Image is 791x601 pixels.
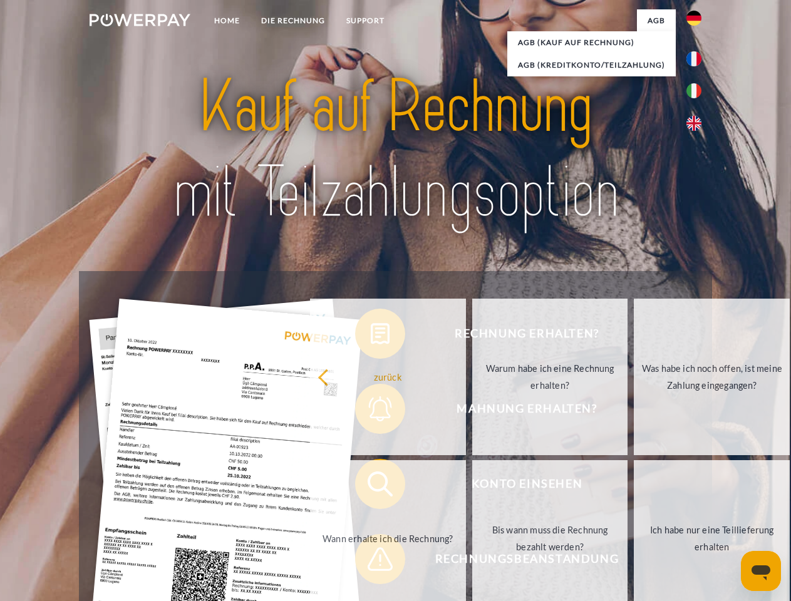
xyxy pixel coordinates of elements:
[634,299,790,455] a: Was habe ich noch offen, ist meine Zahlung eingegangen?
[318,368,458,385] div: zurück
[204,9,251,32] a: Home
[90,14,190,26] img: logo-powerpay-white.svg
[251,9,336,32] a: DIE RECHNUNG
[741,551,781,591] iframe: Schaltfläche zum Öffnen des Messaging-Fensters
[686,116,701,131] img: en
[686,83,701,98] img: it
[686,51,701,66] img: fr
[686,11,701,26] img: de
[637,9,676,32] a: agb
[120,60,671,240] img: title-powerpay_de.svg
[336,9,395,32] a: SUPPORT
[480,360,621,394] div: Warum habe ich eine Rechnung erhalten?
[480,521,621,555] div: Bis wann muss die Rechnung bezahlt werden?
[318,530,458,547] div: Wann erhalte ich die Rechnung?
[641,521,782,555] div: Ich habe nur eine Teillieferung erhalten
[507,54,676,76] a: AGB (Kreditkonto/Teilzahlung)
[507,31,676,54] a: AGB (Kauf auf Rechnung)
[641,360,782,394] div: Was habe ich noch offen, ist meine Zahlung eingegangen?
